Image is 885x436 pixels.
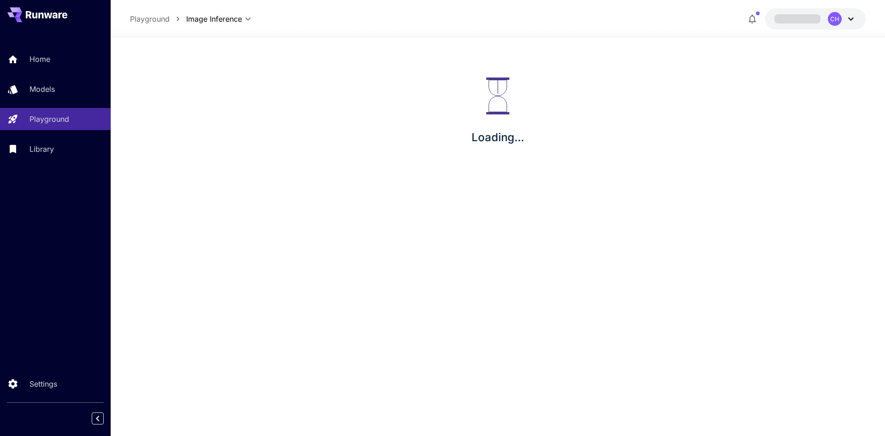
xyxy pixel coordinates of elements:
span: Image Inference [186,13,242,24]
button: Collapse sidebar [92,412,104,424]
p: Playground [29,113,69,125]
p: Library [29,143,54,155]
p: Home [29,54,50,65]
div: Collapse sidebar [99,410,111,427]
p: Models [29,84,55,95]
a: Playground [130,13,170,24]
button: CH [765,8,866,30]
p: Settings [29,378,57,389]
p: Loading... [472,129,524,146]
div: CH [828,12,842,26]
nav: breadcrumb [130,13,186,24]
